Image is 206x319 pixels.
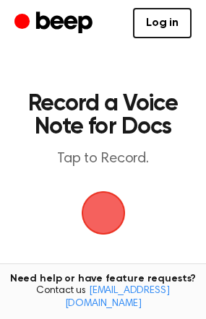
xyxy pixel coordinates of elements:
[82,191,125,235] img: Beep Logo
[26,92,180,139] h1: Record a Voice Note for Docs
[133,8,192,38] a: Log in
[65,286,170,309] a: [EMAIL_ADDRESS][DOMAIN_NAME]
[26,150,180,168] p: Tap to Record.
[14,9,96,38] a: Beep
[9,285,197,310] span: Contact us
